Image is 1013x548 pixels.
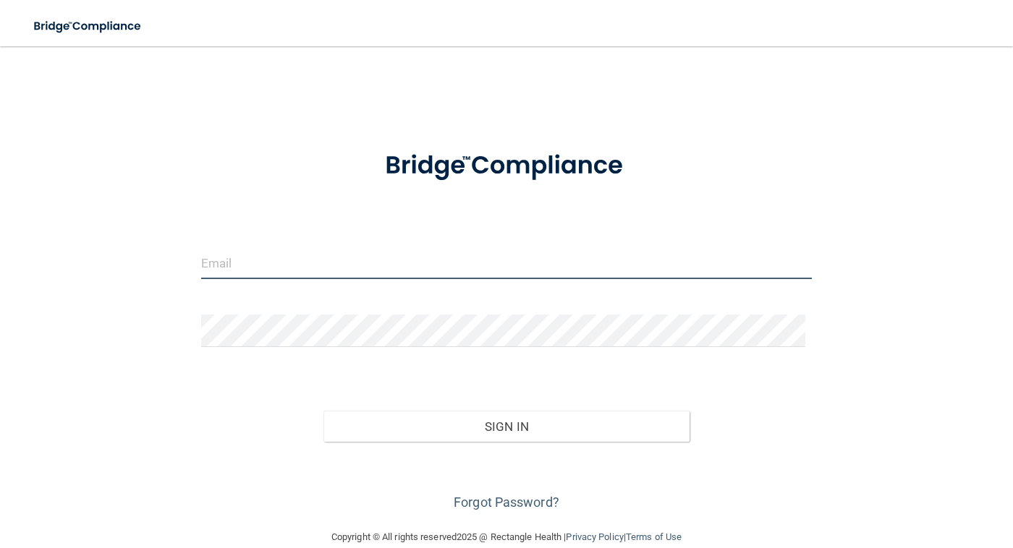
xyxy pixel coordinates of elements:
button: Sign In [323,411,690,442]
img: bridge_compliance_login_screen.278c3ca4.svg [22,12,155,41]
a: Terms of Use [626,531,682,542]
a: Privacy Policy [566,531,623,542]
img: bridge_compliance_login_screen.278c3ca4.svg [359,133,653,199]
a: Forgot Password? [454,495,559,510]
input: Email [201,247,813,279]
